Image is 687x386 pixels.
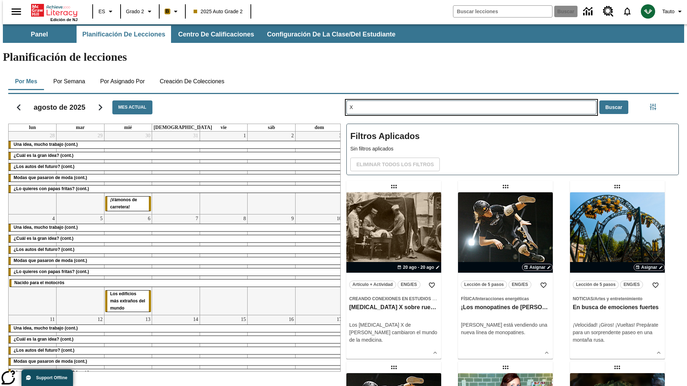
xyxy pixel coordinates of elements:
[104,214,152,315] td: 6 de agosto de 2025
[105,197,151,211] div: ¡Vámonos de carretera!
[96,315,104,324] a: 12 de agosto de 2025
[9,174,343,182] div: Modas que pasaron de moda (cont.)
[104,132,152,214] td: 30 de julio de 2025
[50,18,78,22] span: Edición de NJ
[425,279,438,292] button: Añadir a mis Favoritas
[9,268,343,276] div: ¿Lo quieres con papas fritas? (cont.)
[573,304,662,311] h3: En busca de emociones fuertes
[335,214,343,223] a: 10 de agosto de 2025
[14,269,89,274] span: ¿Lo quieres con papas fritas? (cont.)
[349,295,438,302] span: Tema: Creando conexiones en Estudios Sociales/Historia universal III
[194,8,243,15] span: 2025 Auto Grade 2
[242,214,247,223] a: 8 de agosto de 2025
[573,281,619,289] button: Lección de 5 pasos
[398,281,420,289] button: ENG/ES
[112,100,152,114] button: Mes actual
[8,73,44,90] button: Por mes
[599,100,628,114] button: Buscar
[3,50,684,64] h1: Planificación de lecciones
[576,281,616,288] span: Lección de 5 pasos
[4,26,75,43] button: Panel
[123,5,157,18] button: Grado: Grado 2, Elige un grado
[453,6,552,17] input: Buscar campo
[461,296,475,301] span: Física
[14,326,78,331] span: Una idea, mucho trabajo (cont.)
[594,296,642,301] span: Artes y entretenimiento
[96,132,104,140] a: 29 de julio de 2025
[458,192,553,359] div: lesson details
[9,336,343,343] div: ¿Cuál es la gran idea? (cont.)
[618,2,637,21] a: Notificaciones
[48,73,91,90] button: Por semana
[14,153,73,158] span: ¿Cuál es la gran idea? (cont.)
[403,264,434,271] span: 20 ago - 20 ago
[634,264,665,271] button: Asignar Elegir fechas
[346,124,679,175] div: Filtros Aplicados
[14,348,74,353] span: ¿Los autos del futuro? (cont.)
[637,2,659,21] button: Escoja un nuevo avatar
[295,132,343,214] td: 3 de agosto de 2025
[573,295,662,302] span: Tema: Noticias/Artes y entretenimiento
[126,8,144,15] span: Grado 2
[9,369,343,376] div: ¿Lo quieres con papas fritas? (cont.)
[152,132,200,214] td: 31 de julio de 2025
[338,132,343,140] a: 3 de agosto de 2025
[508,281,531,289] button: ENG/ES
[91,98,109,117] button: Seguir
[239,315,247,324] a: 15 de agosto de 2025
[6,1,27,22] button: Abrir el menú lateral
[219,124,228,131] a: viernes
[48,132,56,140] a: 28 de julio de 2025
[14,258,87,263] span: Modas que pasaron de moda (cont.)
[396,264,441,271] button: 20 ago - 20 ago Elegir fechas
[349,281,396,289] button: Artículo + Actividad
[77,26,171,43] button: Planificación de lecciones
[641,264,657,271] span: Asignar
[522,264,553,271] button: Asignar Elegir fechas
[461,304,550,311] h3: ¡Los monopatines de Shaun White a la venta!
[14,164,74,169] span: ¿Los autos del futuro? (cont.)
[98,8,105,15] span: ES
[662,8,674,15] span: Tauto
[110,197,137,209] span: ¡Vámonos de carretera!
[347,101,596,114] input: Buscar lecciones
[295,214,343,315] td: 10 de agosto de 2025
[28,124,37,131] a: lunes
[541,347,552,358] button: Ver más
[646,100,660,114] button: Menú lateral de filtros
[200,132,248,214] td: 1 de agosto de 2025
[49,315,56,324] a: 11 de agosto de 2025
[9,214,57,315] td: 4 de agosto de 2025
[9,185,343,193] div: ¿Lo quieres con papas fritas? (cont.)
[388,362,400,373] div: Lección arrastrable: ¡Los monopatines de Shaun White a la venta!
[14,236,73,241] span: ¿Cuál es la gran idea? (cont.)
[200,214,248,315] td: 8 de agosto de 2025
[9,347,343,354] div: ¿Los autos del futuro? (cont.)
[31,3,78,22] div: Portada
[290,214,295,223] a: 9 de agosto de 2025
[573,321,662,344] div: ¡Velocidad! ¡Giros! ¡Vueltas! Prepárate para un sorprendente paseo en una montaña rusa.
[192,132,200,140] a: 31 de julio de 2025
[612,181,623,192] div: Lección arrastrable: En busca de emociones fuertes
[9,152,343,159] div: ¿Cuál es la gran idea? (cont.)
[335,315,343,324] a: 17 de agosto de 2025
[349,296,454,301] span: Creando conexiones en Estudios Sociales
[500,181,511,192] div: Lección arrastrable: ¡Los monopatines de Shaun White a la venta!
[290,132,295,140] a: 2 de agosto de 2025
[9,132,57,214] td: 28 de julio de 2025
[144,315,152,324] a: 13 de agosto de 2025
[248,214,296,315] td: 9 de agosto de 2025
[105,291,151,312] div: Los edificios más extraños del mundo
[593,296,594,301] span: /
[51,214,56,223] a: 4 de agosto de 2025
[388,181,400,192] div: Lección arrastrable: Rayos X sobre ruedas
[537,279,550,292] button: Añadir a mis Favoritas
[146,214,152,223] a: 6 de agosto de 2025
[624,281,640,288] span: ENG/ES
[620,281,643,289] button: ENG/ES
[346,192,441,359] div: lesson details
[476,296,529,301] span: Interacciones energéticas
[57,132,104,214] td: 29 de julio de 2025
[461,295,550,302] span: Tema: Física/Interacciones energéticas
[31,3,78,18] a: Portada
